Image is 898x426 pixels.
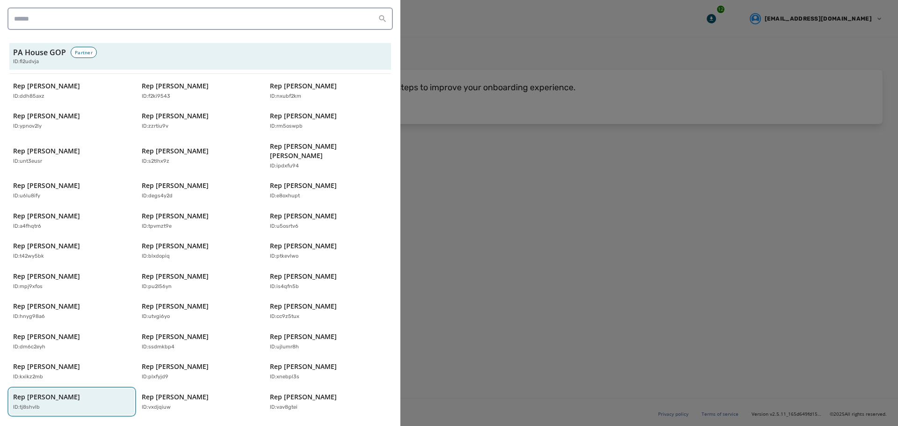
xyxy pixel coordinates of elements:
[142,111,209,121] p: Rep [PERSON_NAME]
[9,177,134,204] button: Rep [PERSON_NAME]ID:u6lu8ify
[270,192,300,200] p: ID: e8oxhupt
[270,142,378,160] p: Rep [PERSON_NAME] [PERSON_NAME]
[142,81,209,91] p: Rep [PERSON_NAME]
[13,211,80,221] p: Rep [PERSON_NAME]
[13,392,80,402] p: Rep [PERSON_NAME]
[13,253,44,260] p: ID: t42wy5bk
[142,362,209,371] p: Rep [PERSON_NAME]
[270,111,337,121] p: Rep [PERSON_NAME]
[13,47,66,58] h3: PA House GOP
[142,313,170,321] p: ID: utvgi6yo
[9,238,134,264] button: Rep [PERSON_NAME]ID:t42wy5bk
[266,238,391,264] button: Rep [PERSON_NAME]ID:ptkevlwo
[138,208,263,234] button: Rep [PERSON_NAME]ID:tpvmzt9e
[13,58,39,66] span: ID: fi2udvja
[270,223,298,231] p: ID: u5osrtv6
[270,302,337,311] p: Rep [PERSON_NAME]
[13,272,80,281] p: Rep [PERSON_NAME]
[142,181,209,190] p: Rep [PERSON_NAME]
[138,328,263,355] button: Rep [PERSON_NAME]ID:ssdmkbp4
[138,389,263,415] button: Rep [PERSON_NAME]ID:vxdjqiuw
[138,108,263,134] button: Rep [PERSON_NAME]ID:zzrtiu9v
[142,332,209,341] p: Rep [PERSON_NAME]
[138,177,263,204] button: Rep [PERSON_NAME]ID:degs4y2d
[142,392,209,402] p: Rep [PERSON_NAME]
[142,158,169,166] p: ID: s2tlhx9z
[13,283,43,291] p: ID: mpj9xfos
[270,253,298,260] p: ID: ptkevlwo
[13,158,42,166] p: ID: unt3eusr
[270,343,299,351] p: ID: ujlumr8h
[138,78,263,104] button: Rep [PERSON_NAME]ID:f2ki9543
[13,81,80,91] p: Rep [PERSON_NAME]
[13,146,80,156] p: Rep [PERSON_NAME]
[270,362,337,371] p: Rep [PERSON_NAME]
[9,138,134,174] button: Rep [PERSON_NAME]ID:unt3eusr
[71,47,97,58] div: Partner
[13,123,42,130] p: ID: ypnov2ly
[9,108,134,134] button: Rep [PERSON_NAME]ID:ypnov2ly
[270,162,299,170] p: ID: ipdxfu94
[13,181,80,190] p: Rep [PERSON_NAME]
[13,362,80,371] p: Rep [PERSON_NAME]
[13,343,45,351] p: ID: dm6c2eyh
[9,208,134,234] button: Rep [PERSON_NAME]ID:a4fhqtr6
[270,81,337,91] p: Rep [PERSON_NAME]
[266,108,391,134] button: Rep [PERSON_NAME]ID:rm5oswpb
[270,373,299,381] p: ID: xnebpl3s
[13,332,80,341] p: Rep [PERSON_NAME]
[266,177,391,204] button: Rep [PERSON_NAME]ID:e8oxhupt
[142,211,209,221] p: Rep [PERSON_NAME]
[9,298,134,325] button: Rep [PERSON_NAME]ID:hnyg98a6
[270,332,337,341] p: Rep [PERSON_NAME]
[266,208,391,234] button: Rep [PERSON_NAME]ID:u5osrtv6
[266,328,391,355] button: Rep [PERSON_NAME]ID:ujlumr8h
[9,78,134,104] button: Rep [PERSON_NAME]ID:ddh85axz
[270,211,337,221] p: Rep [PERSON_NAME]
[266,138,391,174] button: Rep [PERSON_NAME] [PERSON_NAME]ID:ipdxfu94
[13,111,80,121] p: Rep [PERSON_NAME]
[138,358,263,385] button: Rep [PERSON_NAME]ID:plxfyjd9
[9,268,134,295] button: Rep [PERSON_NAME]ID:mpj9xfos
[270,283,299,291] p: ID: is4qfn5b
[13,241,80,251] p: Rep [PERSON_NAME]
[13,223,41,231] p: ID: a4fhqtr6
[13,93,44,101] p: ID: ddh85axz
[266,78,391,104] button: Rep [PERSON_NAME]ID:nxubf2km
[270,313,299,321] p: ID: cc9z5tux
[142,404,171,412] p: ID: vxdjqiuw
[142,373,168,381] p: ID: plxfyjd9
[9,328,134,355] button: Rep [PERSON_NAME]ID:dm6c2eyh
[142,123,168,130] p: ID: zzrtiu9v
[142,272,209,281] p: Rep [PERSON_NAME]
[142,302,209,311] p: Rep [PERSON_NAME]
[142,146,209,156] p: Rep [PERSON_NAME]
[266,358,391,385] button: Rep [PERSON_NAME]ID:xnebpl3s
[142,343,174,351] p: ID: ssdmkbp4
[13,192,40,200] p: ID: u6lu8ify
[270,392,337,402] p: Rep [PERSON_NAME]
[9,43,391,70] button: PA House GOPPartnerID:fi2udvja
[142,253,170,260] p: ID: blxdopiq
[266,298,391,325] button: Rep [PERSON_NAME]ID:cc9z5tux
[270,272,337,281] p: Rep [PERSON_NAME]
[138,138,263,174] button: Rep [PERSON_NAME]ID:s2tlhx9z
[142,93,170,101] p: ID: f2ki9543
[9,358,134,385] button: Rep [PERSON_NAME]ID:kxikz2mb
[13,313,45,321] p: ID: hnyg98a6
[270,404,297,412] p: ID: vav8gtei
[13,404,40,412] p: ID: tj8shvlb
[270,241,337,251] p: Rep [PERSON_NAME]
[142,283,172,291] p: ID: pu2l56yn
[270,93,301,101] p: ID: nxubf2km
[138,298,263,325] button: Rep [PERSON_NAME]ID:utvgi6yo
[270,123,303,130] p: ID: rm5oswpb
[9,389,134,415] button: Rep [PERSON_NAME]ID:tj8shvlb
[138,238,263,264] button: Rep [PERSON_NAME]ID:blxdopiq
[270,181,337,190] p: Rep [PERSON_NAME]
[142,223,172,231] p: ID: tpvmzt9e
[266,268,391,295] button: Rep [PERSON_NAME]ID:is4qfn5b
[266,389,391,415] button: Rep [PERSON_NAME]ID:vav8gtei
[13,373,43,381] p: ID: kxikz2mb
[138,268,263,295] button: Rep [PERSON_NAME]ID:pu2l56yn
